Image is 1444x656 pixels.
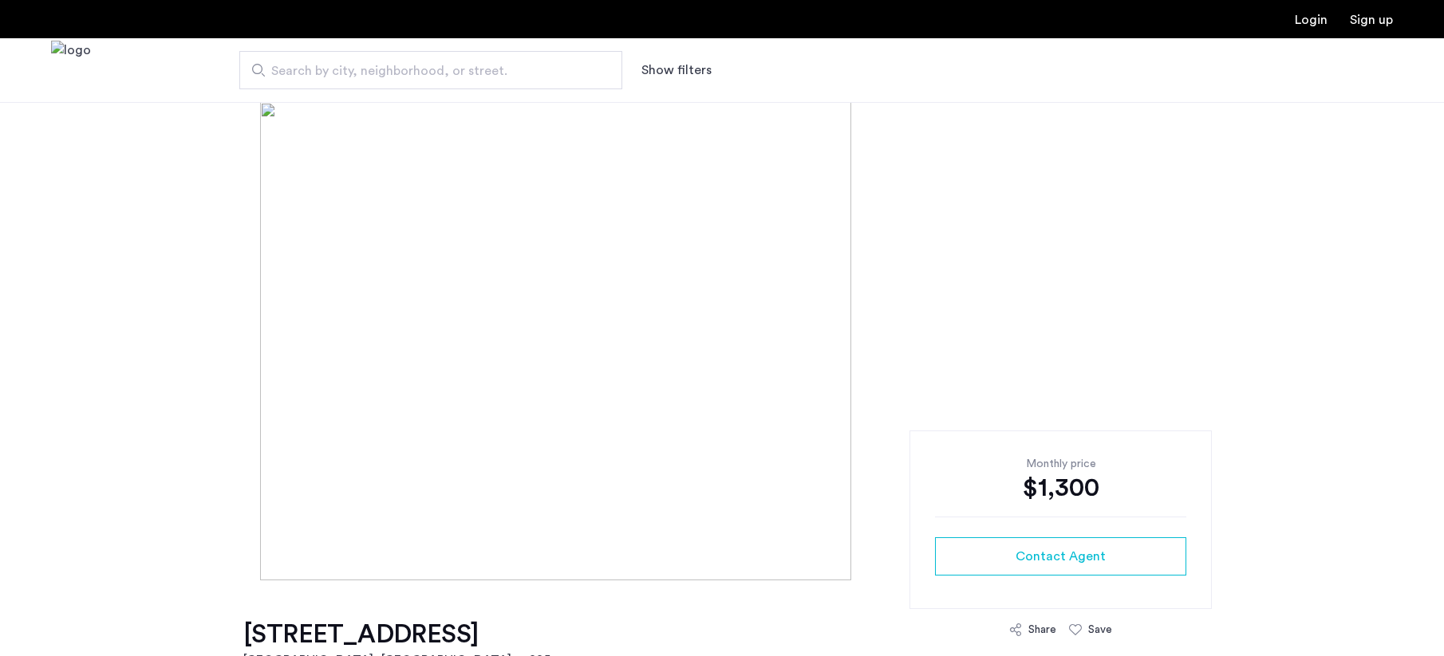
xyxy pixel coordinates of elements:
[1016,547,1106,566] span: Contact Agent
[935,456,1186,472] div: Monthly price
[1028,622,1056,638] div: Share
[1350,14,1393,26] a: Registration
[1088,622,1112,638] div: Save
[51,41,91,100] a: Cazamio Logo
[271,61,578,81] span: Search by city, neighborhood, or street.
[51,41,91,100] img: logo
[243,619,550,650] h1: [STREET_ADDRESS]
[1295,14,1328,26] a: Login
[239,51,622,89] input: Apartment Search
[935,472,1186,504] div: $1,300
[260,102,1184,580] img: [object%20Object]
[641,61,712,80] button: Show or hide filters
[935,537,1186,575] button: button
